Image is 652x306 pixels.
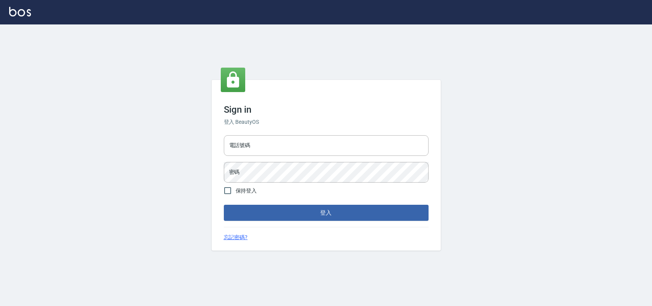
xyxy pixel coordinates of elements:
span: 保持登入 [236,187,257,195]
a: 忘記密碼? [224,233,248,241]
button: 登入 [224,205,429,221]
img: Logo [9,7,31,16]
h3: Sign in [224,104,429,115]
h6: 登入 BeautyOS [224,118,429,126]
